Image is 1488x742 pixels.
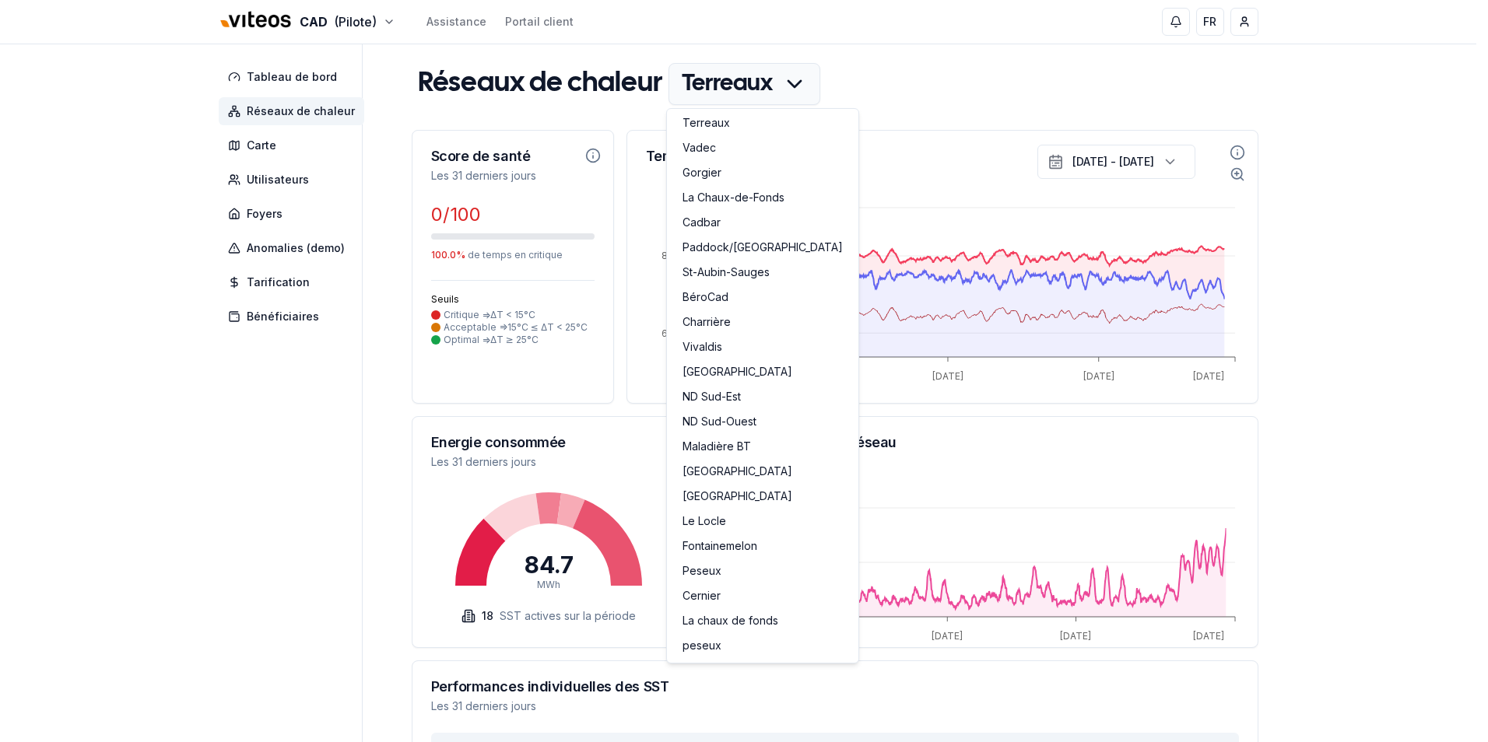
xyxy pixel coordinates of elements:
a: Vadec [670,137,855,162]
a: St-Aubin-Sauges [670,261,855,286]
a: BéroCad [670,286,855,311]
a: ND Sud-Ouest [670,411,855,436]
a: Maladière BT [670,436,855,460]
a: [GEOGRAPHIC_DATA] [670,485,855,510]
a: Charrière [670,311,855,336]
a: Fontainemelon [670,535,855,560]
a: Terreaux [670,112,855,137]
a: La Chaux-de-Fonds [670,187,855,212]
a: Paddock/[GEOGRAPHIC_DATA] [670,236,855,261]
a: Vivaldis [670,336,855,361]
a: Cadbar [670,212,855,236]
a: Cernier [670,585,855,610]
a: ND Sud-Est [670,386,855,411]
a: Peseux [670,560,855,585]
a: Gorgier [670,162,855,187]
a: La chaux de fonds [670,610,855,635]
a: [GEOGRAPHIC_DATA] [670,460,855,485]
a: peseux [670,635,855,660]
a: Le Locle [670,510,855,535]
a: [GEOGRAPHIC_DATA] [670,361,855,386]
